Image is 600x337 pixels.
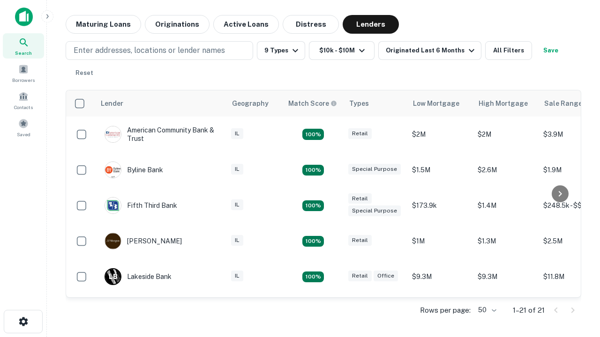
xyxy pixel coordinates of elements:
div: Retail [348,271,372,281]
td: $1.4M [473,188,539,223]
button: 9 Types [257,41,305,60]
img: picture [105,162,121,178]
div: IL [231,164,243,175]
div: Lakeside Bank [105,268,172,285]
div: Types [349,98,369,109]
div: IL [231,271,243,281]
td: $1.5M [407,152,473,188]
div: Fifth Third Bank [105,197,177,214]
p: Rows per page: [420,305,471,316]
div: IL [231,128,243,139]
th: Low Mortgage [407,90,473,117]
div: Capitalize uses an advanced AI algorithm to match your search with the best lender. The match sco... [288,98,337,109]
span: Borrowers [12,76,35,84]
div: [PERSON_NAME] [105,233,182,249]
td: $2M [473,117,539,152]
td: $9.3M [407,259,473,294]
div: High Mortgage [479,98,528,109]
a: Borrowers [3,60,44,86]
td: $1M [407,223,473,259]
span: Saved [17,131,30,138]
div: Matching Properties: 2, hasApolloMatch: undefined [302,236,324,247]
div: Geography [232,98,269,109]
div: 50 [474,303,498,317]
div: Office [374,271,398,281]
th: High Mortgage [473,90,539,117]
h6: Match Score [288,98,335,109]
div: Retail [348,235,372,246]
td: $1.5M [407,294,473,330]
div: Retail [348,193,372,204]
div: Low Mortgage [413,98,459,109]
th: Geography [226,90,283,117]
div: Originated Last 6 Months [386,45,477,56]
button: Reset [69,64,99,82]
td: $1.3M [473,223,539,259]
td: $2M [407,117,473,152]
td: $9.3M [473,259,539,294]
div: Special Purpose [348,205,401,216]
div: Byline Bank [105,161,163,178]
td: $2.6M [473,152,539,188]
span: Contacts [14,103,33,111]
p: L B [109,272,117,282]
div: Special Purpose [348,164,401,175]
img: picture [105,198,121,213]
button: Maturing Loans [66,15,141,34]
div: Matching Properties: 2, hasApolloMatch: undefined [302,200,324,212]
div: IL [231,199,243,210]
a: Contacts [3,88,44,113]
span: Search [15,49,32,57]
button: All Filters [485,41,532,60]
img: picture [105,126,121,142]
div: Sale Range [544,98,582,109]
div: Lender [101,98,123,109]
button: Active Loans [213,15,279,34]
button: Originations [145,15,210,34]
img: capitalize-icon.png [15,7,33,26]
th: Types [344,90,407,117]
p: 1–21 of 21 [513,305,545,316]
th: Capitalize uses an advanced AI algorithm to match your search with the best lender. The match sco... [283,90,344,117]
div: Retail [348,128,372,139]
th: Lender [95,90,226,117]
a: Search [3,33,44,59]
div: Matching Properties: 2, hasApolloMatch: undefined [302,129,324,140]
button: Distress [283,15,339,34]
button: Lenders [343,15,399,34]
td: $173.9k [407,188,473,223]
td: $5.4M [473,294,539,330]
div: American Community Bank & Trust [105,126,217,143]
div: IL [231,235,243,246]
button: Enter addresses, locations or lender names [66,41,253,60]
p: Enter addresses, locations or lender names [74,45,225,56]
img: picture [105,233,121,249]
iframe: Chat Widget [553,232,600,277]
button: $10k - $10M [309,41,375,60]
a: Saved [3,115,44,140]
button: Originated Last 6 Months [378,41,481,60]
div: Matching Properties: 3, hasApolloMatch: undefined [302,271,324,283]
button: Save your search to get updates of matches that match your search criteria. [536,41,566,60]
div: Matching Properties: 3, hasApolloMatch: undefined [302,165,324,176]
